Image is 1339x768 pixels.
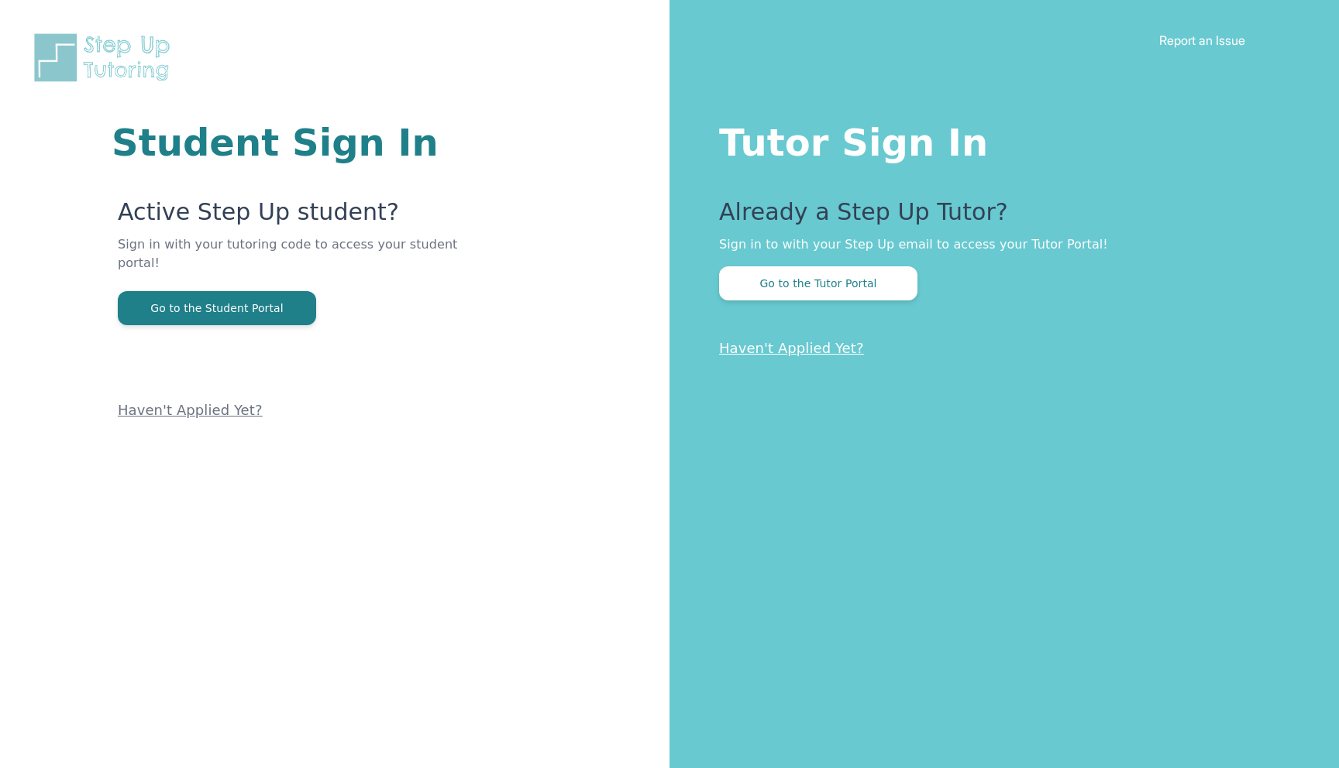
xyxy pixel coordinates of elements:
[719,198,1277,235] p: Already a Step Up Tutor?
[118,291,316,325] button: Go to the Student Portal
[719,118,1277,161] h1: Tutor Sign In
[118,402,263,418] a: Haven't Applied Yet?
[1159,33,1245,48] a: Report an Issue
[719,276,917,290] a: Go to the Tutor Portal
[118,198,484,235] p: Active Step Up student?
[719,266,917,300] button: Go to the Tutor Portal
[719,340,864,356] a: Haven't Applied Yet?
[31,31,180,84] img: Step Up Tutoring horizontal logo
[719,235,1277,254] p: Sign in to with your Step Up email to access your Tutor Portal!
[118,235,484,291] p: Sign in with your tutoring code to access your student portal!
[112,124,484,161] h1: Student Sign In
[118,300,316,315] a: Go to the Student Portal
